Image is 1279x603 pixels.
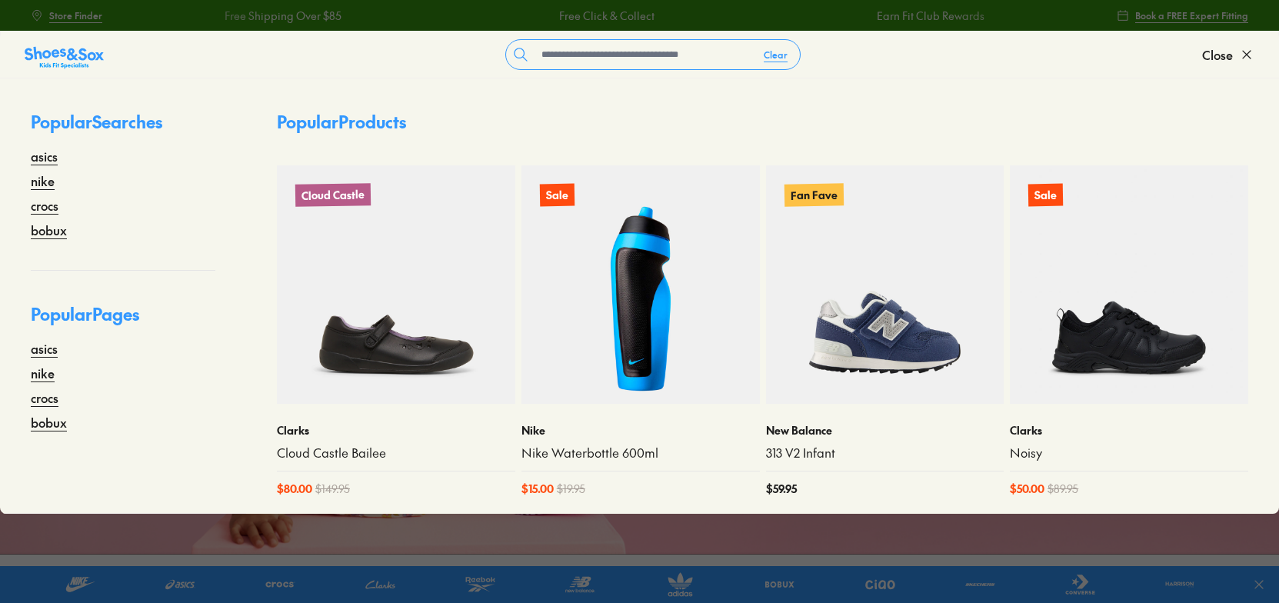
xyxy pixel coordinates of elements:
span: $ 80.00 [277,481,312,497]
a: crocs [31,388,58,407]
p: Fan Fave [784,183,843,206]
a: asics [31,147,58,165]
a: Earn Fit Club Rewards [873,8,981,24]
a: Sale [521,165,760,404]
a: Cloud Castle Bailee [277,445,515,461]
span: $ 19.95 [557,481,585,497]
a: Book a FREE Expert Fitting [1117,2,1248,29]
p: New Balance [766,422,1004,438]
a: asics [31,339,58,358]
a: Nike Waterbottle 600ml [521,445,760,461]
a: Store Finder [31,2,102,29]
a: bobux [31,413,67,431]
span: Store Finder [49,8,102,22]
p: Sale [1028,184,1063,207]
a: bobux [31,221,67,239]
span: Book a FREE Expert Fitting [1135,8,1248,22]
a: Sale [1010,165,1248,404]
span: Close [1202,45,1233,64]
p: Cloud Castle [295,183,371,207]
a: Free Shipping Over $85 [221,8,338,24]
img: SNS_Logo_Responsive.svg [25,45,104,70]
a: Shoes &amp; Sox [25,42,104,67]
span: $ 59.95 [766,481,797,497]
a: crocs [31,196,58,215]
button: Clear [751,41,800,68]
p: Popular Searches [31,109,215,147]
span: $ 50.00 [1010,481,1044,497]
span: $ 15.00 [521,481,554,497]
a: nike [31,364,55,382]
a: Fan Fave [766,165,1004,404]
p: Nike [521,422,760,438]
p: Clarks [1010,422,1248,438]
p: Popular Pages [31,301,215,339]
a: nike [31,172,55,190]
p: Clarks [277,422,515,438]
span: $ 149.95 [315,481,350,497]
a: Free Click & Collect [555,8,651,24]
button: Close [1202,38,1254,72]
a: Noisy [1010,445,1248,461]
p: Sale [540,184,575,207]
p: Popular Products [277,109,406,135]
span: $ 89.95 [1048,481,1078,497]
a: 313 V2 Infant [766,445,1004,461]
a: Cloud Castle [277,165,515,404]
